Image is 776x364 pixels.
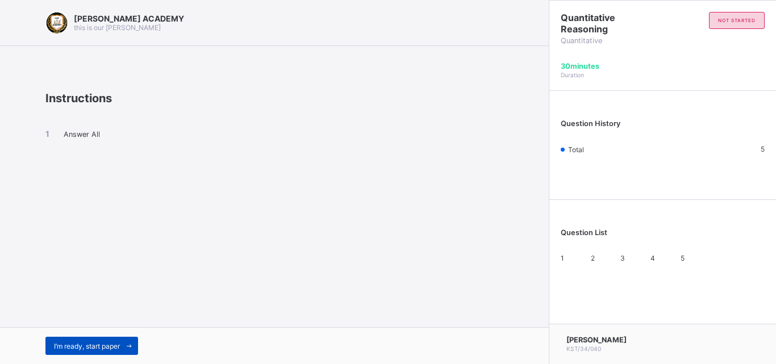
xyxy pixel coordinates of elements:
span: 4 [650,254,655,262]
span: Duration [561,72,584,78]
span: KST/34/040 [566,345,601,352]
span: Quantitative [561,36,663,45]
span: Total [568,145,584,154]
span: 1 [561,254,564,262]
span: Question History [561,119,620,128]
span: I’m ready, start paper [54,342,120,350]
span: 3 [620,254,625,262]
span: [PERSON_NAME] [566,336,627,344]
span: Answer All [64,130,100,139]
span: 2 [591,254,595,262]
span: Question List [561,228,607,237]
span: [PERSON_NAME] ACADEMY [74,14,184,23]
span: 5 [761,145,765,153]
span: Quantitative Reasoning [561,12,663,35]
span: this is our [PERSON_NAME] [74,23,161,32]
span: 30 minutes [561,62,599,70]
span: Instructions [45,91,112,105]
span: 5 [681,254,685,262]
span: not started [718,18,756,23]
